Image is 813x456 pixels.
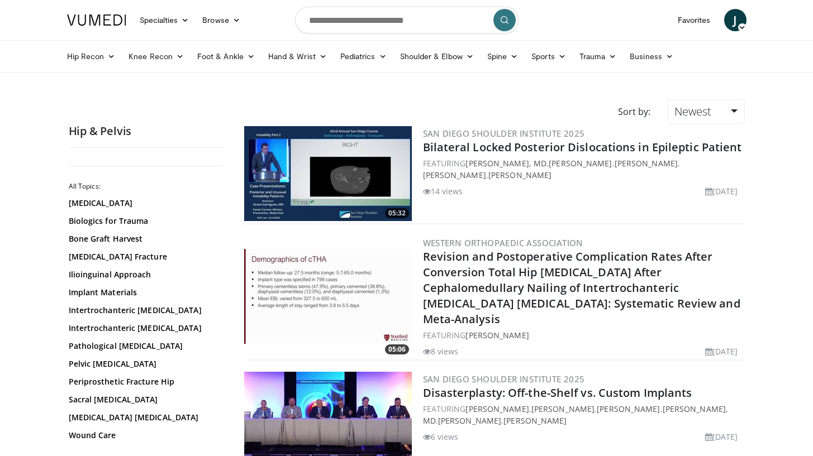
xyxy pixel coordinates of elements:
img: 62596bc6-63d7-4429-bb8d-708b1a4f69e0.300x170_q85_crop-smart_upscale.jpg [244,126,412,221]
img: 9a3f65c2-bad9-4b89-8839-a87fda9cb86f.300x170_q85_crop-smart_upscale.jpg [244,249,412,344]
a: San Diego Shoulder Institute 2025 [423,373,585,385]
a: Pathological [MEDICAL_DATA] [69,340,220,352]
input: Search topics, interventions [295,7,519,33]
h2: Hip & Pelvis [69,124,225,138]
a: [MEDICAL_DATA] [69,198,220,209]
a: J [724,9,747,31]
li: [DATE] [705,345,738,357]
a: Trauma [573,45,624,68]
a: Shoulder & Elbow [393,45,481,68]
a: Business [623,45,680,68]
h2: All Topics: [69,182,222,191]
a: [PERSON_NAME] [465,404,529,414]
a: Ilioinguinal Approach [69,269,220,280]
a: Bone Graft Harvest [69,233,220,244]
a: Knee Recon [122,45,191,68]
a: [PERSON_NAME] [488,170,551,180]
a: Browse [196,9,247,31]
a: Sacral [MEDICAL_DATA] [69,394,220,405]
a: Pelvic [MEDICAL_DATA] [69,358,220,369]
a: Bilateral Locked Posterior Dislocations in Epileptic Patient [423,140,742,155]
a: Periprosthetic Fracture Hip [69,376,220,387]
div: FEATURING [423,329,743,341]
a: 05:32 [244,126,412,221]
a: Intertrochanteric [MEDICAL_DATA] [69,323,220,334]
a: Foot & Ankle [191,45,262,68]
li: [DATE] [705,185,738,197]
a: Favorites [671,9,717,31]
a: [PERSON_NAME] [531,404,595,414]
a: Sports [525,45,573,68]
a: Hand & Wrist [262,45,334,68]
div: Sort by: [610,99,659,124]
a: Western Orthopaedic Association [423,237,583,248]
a: [PERSON_NAME], MD [465,158,546,169]
span: 05:06 [385,344,409,354]
li: 8 views [423,345,459,357]
a: [MEDICAL_DATA] Fracture [69,251,220,262]
a: [PERSON_NAME] [597,404,660,414]
a: Disasterplasty: Off-the-Shelf vs. Custom Implants [423,385,692,400]
a: [PERSON_NAME] [438,415,501,426]
a: Implant Materials [69,287,220,298]
a: 05:06 [244,249,412,344]
a: [PERSON_NAME] [615,158,678,169]
a: [MEDICAL_DATA] [MEDICAL_DATA] [69,412,220,423]
a: Spine [481,45,525,68]
a: Wound Care [69,430,220,441]
a: Hip Recon [60,45,122,68]
span: 05:32 [385,208,409,218]
span: Newest [674,104,711,119]
img: VuMedi Logo [67,15,126,26]
a: [PERSON_NAME] [503,415,567,426]
div: FEATURING , , , , , [423,403,743,426]
li: 6 views [423,431,459,443]
li: 14 views [423,185,463,197]
a: [PERSON_NAME] [465,330,529,340]
li: [DATE] [705,431,738,443]
a: Specialties [133,9,196,31]
a: Biologics for Trauma [69,215,220,227]
a: San Diego Shoulder Institute 2025 [423,128,585,139]
div: FEATURING , , , , [423,157,743,181]
a: Revision and Postoperative Complication Rates After Conversion Total Hip [MEDICAL_DATA] After Cep... [423,249,740,327]
a: Newest [667,99,744,124]
a: Pediatrics [334,45,393,68]
a: [PERSON_NAME] [549,158,612,169]
a: Intertrochanteric [MEDICAL_DATA] [69,305,220,316]
a: [PERSON_NAME] [423,170,486,180]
